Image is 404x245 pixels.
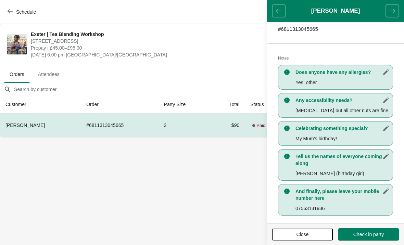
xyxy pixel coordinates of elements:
span: Prepay | £45.00–£95.00 [31,44,278,51]
h1: [PERSON_NAME] [285,8,386,14]
button: Check in party [338,228,399,241]
span: Attendees [33,68,65,80]
span: Close [296,232,309,237]
input: Search by customer [14,83,404,95]
h3: Any accessibility needs? [295,97,389,104]
h3: Tell us the names of everyone coming along [295,153,389,167]
p: Yes, other [295,79,389,86]
p: 07563131936 [295,205,389,212]
p: My Mum’s birthday! [295,135,389,142]
td: # 6811313045665 [81,114,158,137]
th: Status [245,95,291,114]
th: Total [211,95,245,114]
td: $90 [211,114,245,137]
button: Schedule [3,6,41,18]
span: [DATE] 6:00 pm [GEOGRAPHIC_DATA]/[GEOGRAPHIC_DATA] [31,51,278,58]
img: Exeter | Tea Blending Workshop [7,35,27,54]
span: Orders [4,68,30,80]
h3: Celebrating something special? [295,125,389,132]
th: Order [81,95,158,114]
span: Check in party [353,232,384,237]
span: [PERSON_NAME] [5,122,45,128]
span: Schedule [16,9,36,15]
h2: Notes [278,55,393,62]
th: Party Size [159,95,211,114]
td: 2 [159,114,211,137]
span: [STREET_ADDRESS] [31,38,278,44]
span: Paid [256,123,265,128]
h3: And finally, please leave your mobile number here [295,188,389,202]
p: [PERSON_NAME] (birthday girl) [295,170,389,177]
span: Exeter | Tea Blending Workshop [31,31,278,38]
h3: Does anyone have any allergies? [295,69,389,76]
button: Close [272,228,333,241]
p: [MEDICAL_DATA] but all other nuts are fine [295,107,389,114]
p: # 6811313045665 [278,26,393,33]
